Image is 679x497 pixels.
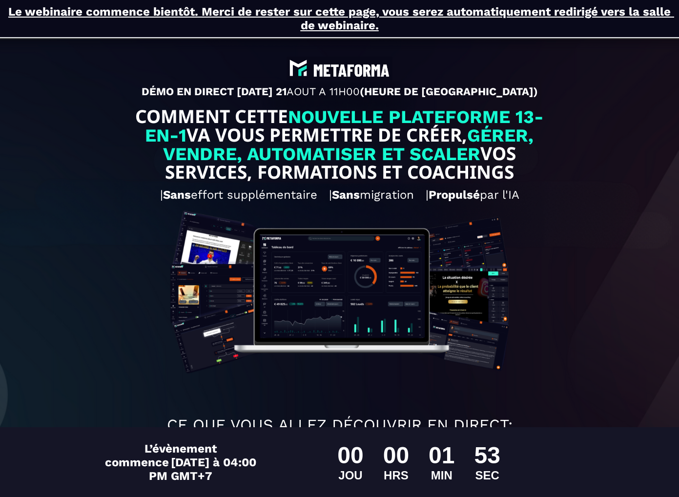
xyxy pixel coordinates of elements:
b: Sans [332,188,360,202]
div: MIN [429,469,454,482]
span: AOUT A 11H00 [287,85,360,98]
img: 8a78929a06b90bc262b46db567466864_Design_sans_titre_(13).png [160,207,519,408]
span: NOUVELLE PLATEFORME 13-EN-1 [145,106,544,146]
u: Le webinaire commence bientôt. Merci de rester sur cette page, vous serez automatiquement redirig... [8,5,674,32]
p: DÉMO EN DIRECT [DATE] 21 (HEURE DE [GEOGRAPHIC_DATA]) [7,85,672,98]
b: Sans [163,188,191,202]
div: 53 [474,442,500,469]
div: HRS [383,469,409,482]
span: L’évènement commence [105,442,217,469]
text: COMMENT CETTE VA VOUS PERMETTRE DE CRÉER, VOS SERVICES, FORMATIONS ET COACHINGS [130,105,549,183]
div: 00 [383,442,409,469]
div: 00 [337,442,363,469]
div: JOU [337,469,363,482]
span: [DATE] à 04:00 PM GMT+7 [149,456,256,483]
h1: CE QUE VOUS ALLEZ DÉCOUVRIR EN DIRECT: [7,411,672,439]
span: GÉRER, VENDRE, AUTOMATISER ET SCALER [163,125,539,165]
div: 01 [429,442,454,469]
h2: | effort supplémentaire | migration | par l'IA [7,183,672,207]
div: SEC [474,469,500,482]
b: Propulsé [429,188,480,202]
img: abe9e435164421cb06e33ef15842a39e_e5ef653356713f0d7dd3797ab850248d_Capture_d%E2%80%99e%CC%81cran_2... [287,57,393,80]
